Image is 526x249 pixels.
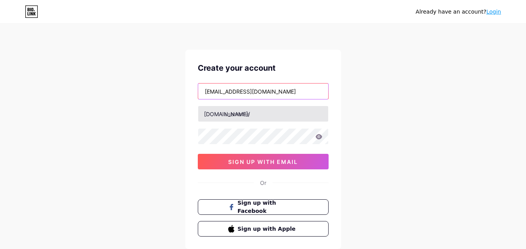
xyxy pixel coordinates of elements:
div: Or [260,179,266,187]
button: sign up with email [198,154,329,169]
div: Create your account [198,62,329,74]
input: Email [198,84,328,99]
div: Already have an account? [416,8,501,16]
span: sign up with email [228,158,298,165]
button: Sign up with Apple [198,221,329,237]
div: [DOMAIN_NAME]/ [204,110,250,118]
a: Login [486,9,501,15]
input: username [198,106,328,122]
button: Sign up with Facebook [198,199,329,215]
span: Sign up with Facebook [237,199,298,215]
span: Sign up with Apple [237,225,298,233]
